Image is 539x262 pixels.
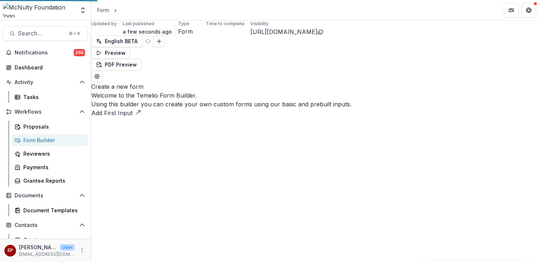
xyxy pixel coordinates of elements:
button: English BETA [91,35,142,47]
div: Grantee Reports [23,177,82,185]
img: McNulty Foundation logo [3,3,75,18]
p: [EMAIL_ADDRESS][DOMAIN_NAME] [19,251,75,258]
p: Visibility [250,20,269,27]
p: Updated by [91,20,117,27]
div: Grantees [23,236,82,244]
p: Type [178,20,189,27]
button: Open entity switcher [78,3,88,18]
p: Using this builder you can create your own custom forms using our basic and prebuilt inputs. [91,100,539,109]
span: Notifications [15,50,74,56]
div: Reviewers [23,150,82,157]
span: Search... [18,30,64,37]
span: 265 [74,49,85,56]
div: Document Templates [23,206,82,214]
div: esther park [8,248,13,253]
button: Open Contacts [3,219,88,231]
button: PDF Preview [91,59,142,71]
button: Partners [504,3,519,18]
a: Payments [12,161,88,173]
div: Payments [23,163,82,171]
a: Proposals [12,121,88,133]
a: Form [94,5,112,15]
a: Reviewers [12,148,88,160]
p: Last published [123,20,154,27]
button: Copy link [317,27,323,36]
p: User [60,244,75,251]
button: Search... [3,26,88,41]
a: Grantee Reports [12,175,88,187]
div: Form [97,6,109,14]
button: Add Language [153,35,165,47]
h3: Create a new form [91,82,539,91]
p: Time to complete [206,20,245,27]
button: Open Workflows [3,106,88,118]
button: Open Activity [3,76,88,88]
span: Activity [15,79,76,86]
button: Add First Input [91,109,141,117]
div: Dashboard [15,64,82,71]
button: Refresh Translation [142,35,154,47]
button: Open Documents [3,190,88,201]
div: Tasks [23,93,82,101]
span: Workflows [15,109,76,115]
p: [PERSON_NAME] [19,243,57,251]
a: Document Templates [12,204,88,216]
button: Preview [91,47,130,59]
nav: breadcrumb [94,5,150,15]
button: Notifications265 [3,47,88,58]
p: Welcome to the Temelio Form Builder. [91,91,539,100]
a: Tasks [12,91,88,103]
button: Edit Form Settings [91,71,103,82]
div: Proposals [23,123,82,130]
div: Form Builder [23,136,82,144]
button: More [78,246,86,255]
p: a few seconds ago [123,28,172,35]
a: Dashboard [3,61,88,73]
span: Contacts [15,222,76,228]
span: Documents [15,193,76,199]
span: Form [178,28,193,35]
div: ⌘ + K [67,30,82,38]
a: Form Builder [12,134,88,146]
button: Get Help [521,3,536,18]
a: [URL][DOMAIN_NAME] [250,28,317,35]
a: Grantees [12,234,88,246]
